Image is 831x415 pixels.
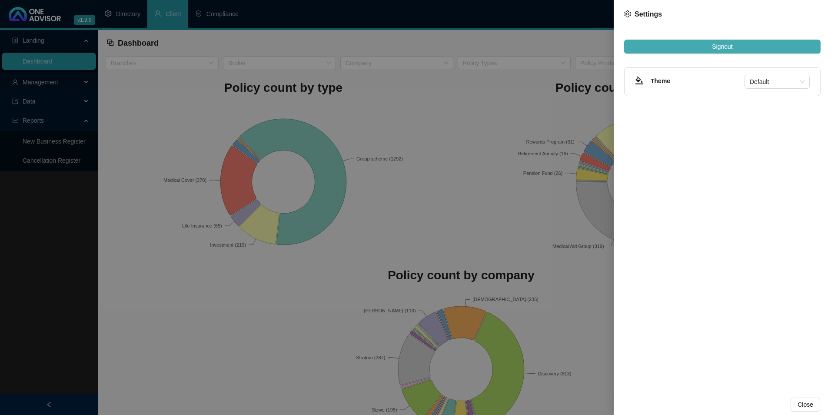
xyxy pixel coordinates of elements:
[624,10,631,17] span: setting
[635,76,644,85] span: bg-colors
[712,42,732,51] span: Signout
[798,400,813,409] span: Close
[750,75,804,88] span: Default
[791,398,820,412] button: Close
[651,76,745,86] h4: Theme
[635,10,662,18] span: Settings
[624,40,821,54] button: Signout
